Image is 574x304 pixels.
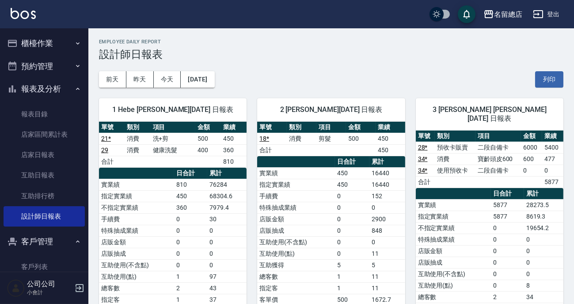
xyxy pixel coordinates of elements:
[195,133,221,144] td: 500
[221,122,247,133] th: 業績
[369,248,405,259] td: 11
[174,213,207,225] td: 0
[257,225,335,236] td: 店販抽成
[207,213,247,225] td: 30
[4,77,85,100] button: 報表及分析
[416,131,435,142] th: 單號
[110,105,236,114] span: 1 Hebe [PERSON_NAME][DATE] 日報表
[221,156,247,167] td: 810
[335,282,369,294] td: 1
[174,271,207,282] td: 1
[257,122,405,156] table: a dense table
[524,222,563,234] td: 19654.2
[174,168,207,179] th: 日合計
[376,144,405,156] td: 450
[4,186,85,206] a: 互助排行榜
[174,248,207,259] td: 0
[491,257,524,268] td: 0
[4,257,85,277] a: 客戶列表
[335,202,369,213] td: 0
[542,165,563,176] td: 0
[435,131,475,142] th: 類別
[99,190,174,202] td: 指定實業績
[174,236,207,248] td: 0
[524,291,563,303] td: 34
[435,165,475,176] td: 使用預收卡
[207,225,247,236] td: 0
[491,291,524,303] td: 2
[491,211,524,222] td: 5877
[346,122,376,133] th: 金額
[174,225,207,236] td: 0
[335,225,369,236] td: 0
[524,280,563,291] td: 8
[435,142,475,153] td: 預收卡販賣
[346,133,376,144] td: 500
[369,190,405,202] td: 152
[369,167,405,179] td: 16440
[426,105,553,123] span: 3 [PERSON_NAME] [PERSON_NAME] [DATE] 日報表
[524,188,563,200] th: 累計
[376,133,405,144] td: 450
[257,202,335,213] td: 特殊抽成業績
[491,280,524,291] td: 0
[369,213,405,225] td: 2900
[99,71,126,88] button: 前天
[491,188,524,200] th: 日合計
[195,122,221,133] th: 金額
[335,190,369,202] td: 0
[126,71,154,88] button: 昨天
[416,234,491,245] td: 特殊抽成業績
[99,122,125,133] th: 單號
[99,179,174,190] td: 實業績
[494,9,522,20] div: 名留總店
[151,133,195,144] td: 洗+剪
[535,71,563,88] button: 列印
[475,131,521,142] th: 項目
[316,133,346,144] td: 剪髮
[101,146,108,154] a: 29
[257,144,287,156] td: 合計
[524,257,563,268] td: 0
[154,71,181,88] button: 今天
[99,248,174,259] td: 店販抽成
[207,168,247,179] th: 累計
[99,39,563,45] h2: Employee Daily Report
[174,190,207,202] td: 450
[524,199,563,211] td: 28273.5
[195,144,221,156] td: 400
[257,190,335,202] td: 手續費
[435,153,475,165] td: 消費
[257,259,335,271] td: 互助獲得
[181,71,214,88] button: [DATE]
[99,122,247,168] table: a dense table
[369,225,405,236] td: 848
[207,248,247,259] td: 0
[369,259,405,271] td: 5
[99,236,174,248] td: 店販金額
[416,131,563,188] table: a dense table
[4,55,85,78] button: 預約管理
[99,213,174,225] td: 手續費
[174,202,207,213] td: 360
[491,268,524,280] td: 0
[174,282,207,294] td: 2
[99,259,174,271] td: 互助使用(不含點)
[316,122,346,133] th: 項目
[207,190,247,202] td: 68304.6
[11,8,36,19] img: Logo
[207,236,247,248] td: 0
[521,131,542,142] th: 金額
[221,133,247,144] td: 450
[524,245,563,257] td: 0
[125,144,150,156] td: 消費
[335,271,369,282] td: 1
[416,291,491,303] td: 總客數
[335,213,369,225] td: 0
[475,142,521,153] td: 二段自備卡
[257,282,335,294] td: 指定客
[524,211,563,222] td: 8619.3
[99,202,174,213] td: 不指定實業績
[125,133,150,144] td: 消費
[335,248,369,259] td: 0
